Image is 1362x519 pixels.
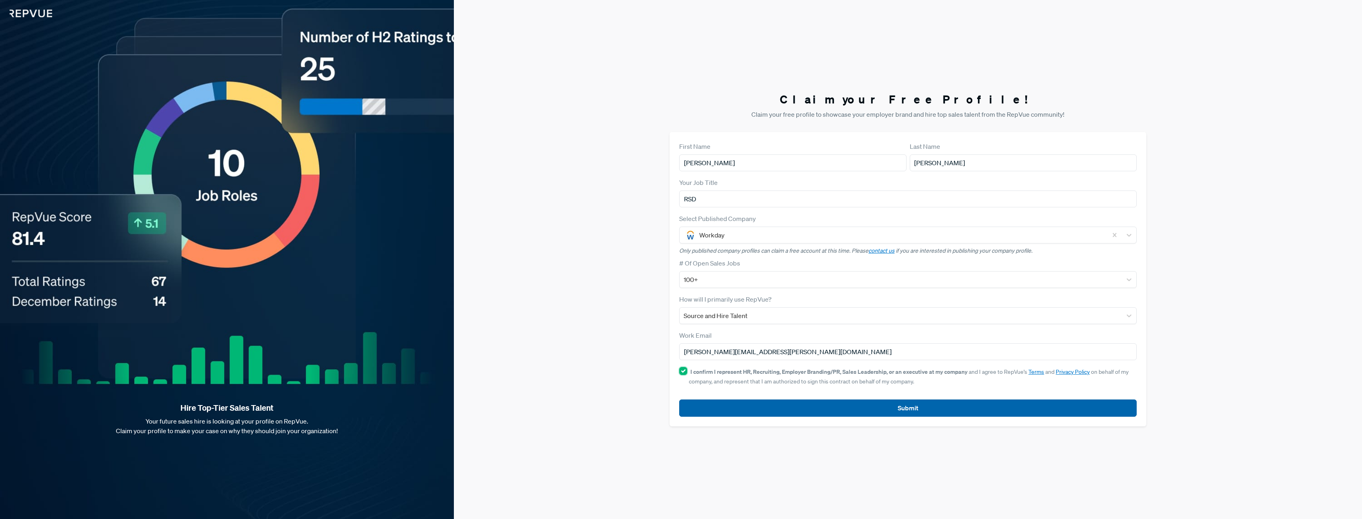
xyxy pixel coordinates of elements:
a: contact us [868,247,895,254]
label: Last Name [910,142,940,151]
input: First Name [679,154,906,171]
strong: I confirm I represent HR, Recruiting, Employer Branding/PR, Sales Leadership, or an executive at ... [690,368,967,375]
h3: Claim your Free Profile! [670,93,1146,106]
button: Submit [679,399,1137,417]
span: and I agree to RepVue’s and on behalf of my company, and represent that I am authorized to sign t... [689,368,1129,385]
p: Claim your free profile to showcase your employer brand and hire top sales talent from the RepVue... [670,109,1146,119]
a: Privacy Policy [1056,368,1090,375]
p: Only published company profiles can claim a free account at this time. Please if you are interest... [679,247,1137,255]
label: Select Published Company [679,214,756,223]
label: Work Email [679,330,712,340]
label: Your Job Title [679,178,718,187]
input: Title [679,191,1137,207]
input: Email [679,343,1137,360]
label: # Of Open Sales Jobs [679,258,740,268]
strong: Hire Top-Tier Sales Talent [13,403,441,413]
input: Last Name [910,154,1137,171]
label: First Name [679,142,710,151]
img: Workday [686,230,695,240]
p: Your future sales hire is looking at your profile on RepVue. Claim your profile to make your case... [13,416,441,436]
label: How will I primarily use RepVue? [679,294,771,304]
a: Terms [1028,368,1044,375]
